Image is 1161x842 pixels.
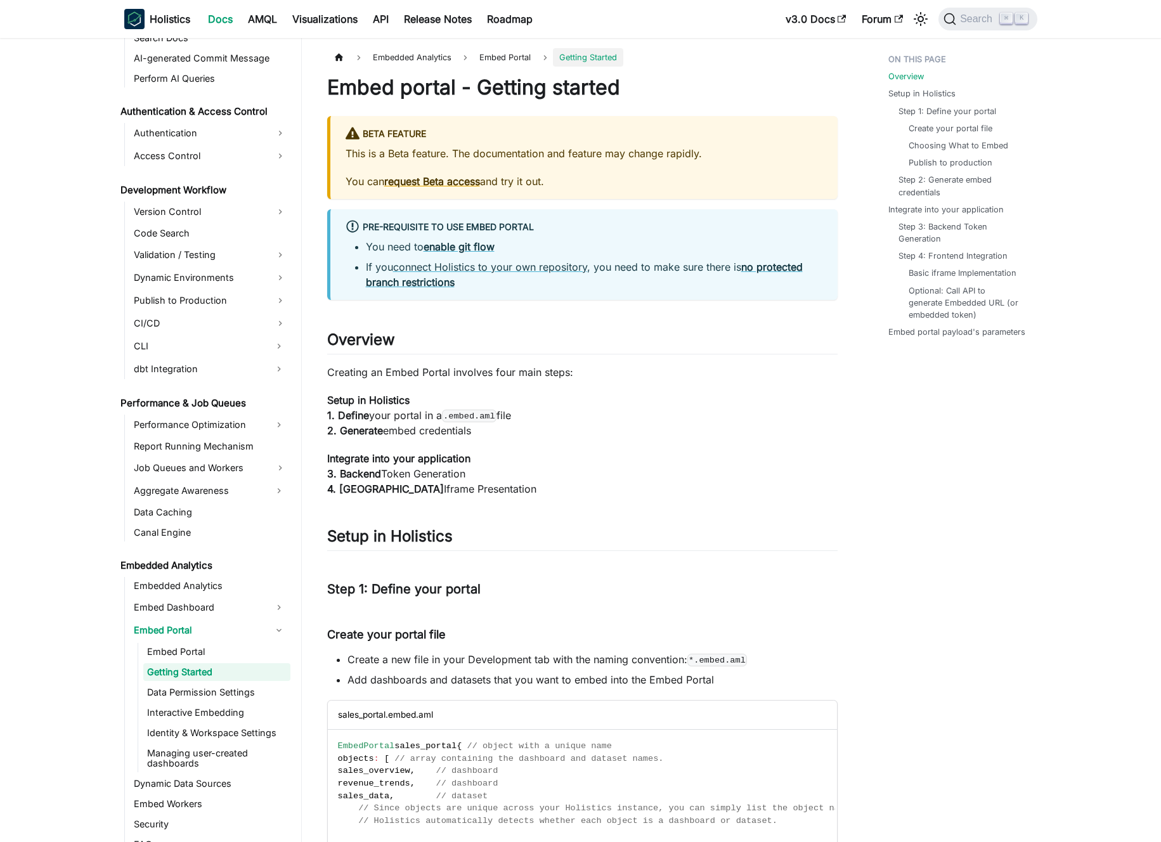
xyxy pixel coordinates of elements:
[327,330,838,354] h2: Overview
[410,779,415,788] span: ,
[854,9,911,29] a: Forum
[130,503,290,521] a: Data Caching
[366,261,803,288] strong: no protected branch restrictions
[130,359,268,379] a: dbt Integration
[130,313,290,334] a: CI/CD
[130,224,290,242] a: Code Search
[898,221,1025,245] a: Step 3: Backend Token Generation
[358,803,855,813] span: // Since objects are unique across your Holistics instance, you can simply list the object names
[130,245,290,265] a: Validation / Testing
[130,577,290,595] a: Embedded Analytics
[328,701,837,729] div: sales_portal.embed.aml
[327,483,444,495] strong: 4. [GEOGRAPHIC_DATA]
[130,70,290,87] a: Perform AI Queries
[327,75,838,100] h1: Embed portal - Getting started
[393,261,587,273] a: connect Holistics to your own repository
[130,49,290,67] a: AI-generated Commit Message
[384,175,480,188] a: request Beta access
[268,359,290,379] button: Expand sidebar category 'dbt Integration'
[143,683,290,701] a: Data Permission Settings
[130,202,290,222] a: Version Control
[938,8,1037,30] button: Search (Command+K)
[347,672,838,687] li: Add dashboards and datasets that you want to embed into the Embed Portal
[888,70,924,82] a: Overview
[143,663,290,681] a: Getting Started
[268,415,290,435] button: Expand sidebar category 'Performance Optimization'
[358,816,777,826] span: // Holistics automatically detects whether each object is a dashboard or dataset.
[778,9,854,29] a: v3.0 Docs
[394,741,457,751] span: sales_portal
[909,139,1008,152] a: Choosing What to Embed
[268,336,290,356] button: Expand sidebar category 'CLI'
[366,48,458,67] span: Embedded Analytics
[240,9,285,29] a: AMQL
[268,481,290,501] button: Expand sidebar category 'Aggregate Awareness'
[909,267,1016,279] a: Basic iframe Implementation
[327,48,351,67] a: Home page
[143,704,290,722] a: Interactive Embedding
[888,204,1004,216] a: Integrate into your application
[130,29,290,47] a: Search Docs
[338,779,410,788] span: revenue_trends
[346,219,822,236] div: Pre-requisite to use Embed Portal
[268,597,290,618] button: Expand sidebar category 'Embed Dashboard'
[366,239,822,254] li: You need to
[117,394,290,412] a: Performance & Job Queues
[346,126,822,143] div: BETA FEATURE
[327,392,838,438] p: your portal in a file embed credentials
[112,38,302,842] nav: Docs sidebar
[467,741,611,751] span: // object with a unique name
[327,451,838,496] p: Token Generation Iframe Presentation
[130,597,268,618] a: Embed Dashboard
[473,48,537,67] a: Embed Portal
[888,326,1025,338] a: Embed portal payload's parameters
[130,815,290,833] a: Security
[1015,13,1028,24] kbd: K
[143,724,290,742] a: Identity & Workspace Settings
[143,744,290,772] a: Managing user-created dashboards
[117,181,290,199] a: Development Workflow
[327,467,381,480] strong: 3. Backend
[130,336,268,356] a: CLI
[130,146,290,166] a: Access Control
[268,620,290,640] button: Collapse sidebar category 'Embed Portal'
[130,123,290,143] a: Authentication
[389,791,394,801] span: ,
[117,103,290,120] a: Authentication & Access Control
[394,754,663,763] span: // array containing the dashboard and dataset names.
[898,250,1008,262] a: Step 4: Frontend Integration
[143,643,290,661] a: Embed Portal
[457,741,462,751] span: {
[346,146,822,161] p: This is a Beta feature. The documentation and feature may change rapidly.
[424,240,495,253] strong: enable git flow
[347,652,838,667] li: Create a new file in your Development tab with the naming convention:
[327,527,838,551] h2: Setup in Holistics
[898,105,996,117] a: Step 1: Define your portal
[130,268,290,288] a: Dynamic Environments
[898,174,1025,198] a: Step 2: Generate embed credentials
[327,48,838,67] nav: Breadcrumbs
[124,9,145,29] img: Holistics
[338,754,374,763] span: objects
[436,791,488,801] span: // dataset
[1000,13,1013,24] kbd: ⌘
[327,581,838,597] h3: Step 1: Define your portal
[130,437,290,455] a: Report Running Mechanism
[396,9,479,29] a: Release Notes
[338,791,390,801] span: sales_data
[346,174,822,189] p: You can and try it out.
[366,259,822,290] li: If you , you need to make sure there is
[327,424,383,437] strong: 2. Generate
[479,53,531,62] span: Embed Portal
[117,557,290,574] a: Embedded Analytics
[200,9,240,29] a: Docs
[956,13,1000,25] span: Search
[410,766,415,775] span: ,
[909,157,992,169] a: Publish to production
[327,394,410,406] strong: Setup in Holistics
[553,48,623,67] span: Getting Started
[130,795,290,813] a: Embed Workers
[285,9,365,29] a: Visualizations
[442,410,497,422] code: .embed.aml
[909,122,992,134] a: Create your portal file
